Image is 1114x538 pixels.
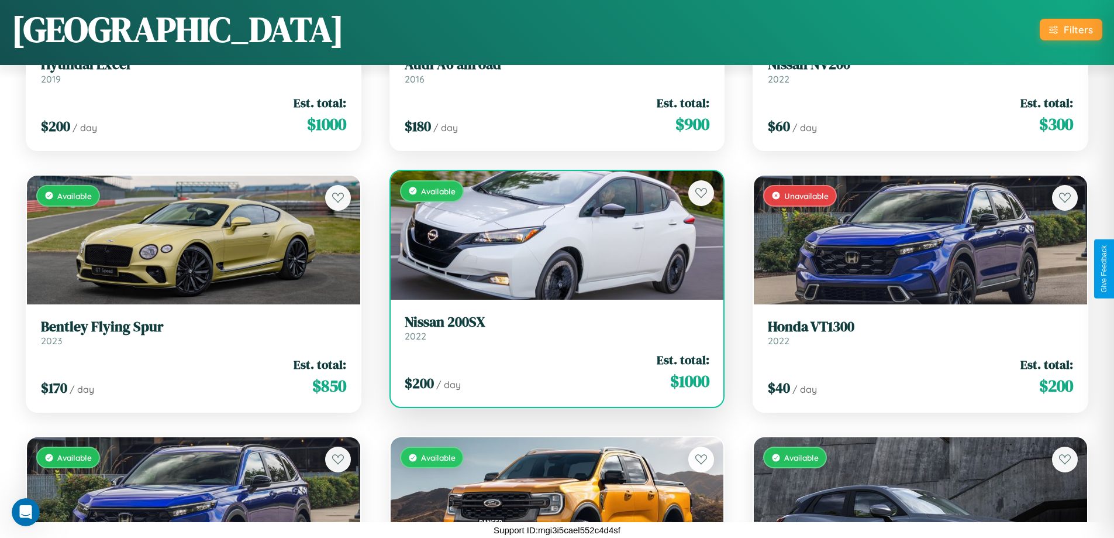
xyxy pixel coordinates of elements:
h3: Nissan 200SX [405,314,710,331]
h3: Nissan NV200 [768,56,1073,73]
span: 2022 [768,335,789,347]
span: $ 1000 [670,369,709,393]
span: Available [57,191,92,201]
span: 2019 [41,73,61,85]
span: Unavailable [784,191,829,201]
a: Nissan 200SX2022 [405,314,710,342]
span: Available [421,453,456,462]
span: 2022 [405,330,426,342]
span: $ 200 [41,116,70,136]
span: 2022 [768,73,789,85]
div: Give Feedback [1100,245,1108,293]
h3: Hyundai Excel [41,56,346,73]
span: / day [792,122,817,133]
a: Nissan NV2002022 [768,56,1073,85]
a: Honda VT13002022 [768,318,1073,347]
span: / day [70,383,94,395]
span: Est. total: [1020,94,1073,111]
a: Audi A6 allroad2016 [405,56,710,85]
iframe: Intercom live chat [12,498,40,526]
a: Hyundai Excel2019 [41,56,346,85]
span: $ 200 [1039,374,1073,397]
span: $ 60 [768,116,790,136]
span: 2023 [41,335,62,347]
span: Est. total: [1020,356,1073,373]
span: $ 170 [41,378,67,397]
span: $ 900 [675,112,709,136]
span: Est. total: [294,356,346,373]
span: Available [421,186,456,196]
div: Filters [1064,23,1093,36]
button: Filters [1040,19,1102,40]
span: / day [433,122,458,133]
span: $ 1000 [307,112,346,136]
a: Bentley Flying Spur2023 [41,318,346,347]
span: $ 300 [1039,112,1073,136]
span: $ 40 [768,378,790,397]
span: / day [73,122,97,133]
span: / day [792,383,817,395]
h3: Audi A6 allroad [405,56,710,73]
span: 2016 [405,73,425,85]
span: / day [436,379,461,390]
span: Est. total: [294,94,346,111]
span: $ 850 [312,374,346,397]
span: Est. total: [657,351,709,368]
h3: Honda VT1300 [768,318,1073,335]
span: $ 200 [405,373,434,393]
span: Available [784,453,819,462]
h3: Bentley Flying Spur [41,318,346,335]
h1: [GEOGRAPHIC_DATA] [12,5,344,53]
span: $ 180 [405,116,431,136]
p: Support ID: mgi3i5cael552c4d4sf [494,522,620,538]
span: Est. total: [657,94,709,111]
span: Available [57,453,92,462]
